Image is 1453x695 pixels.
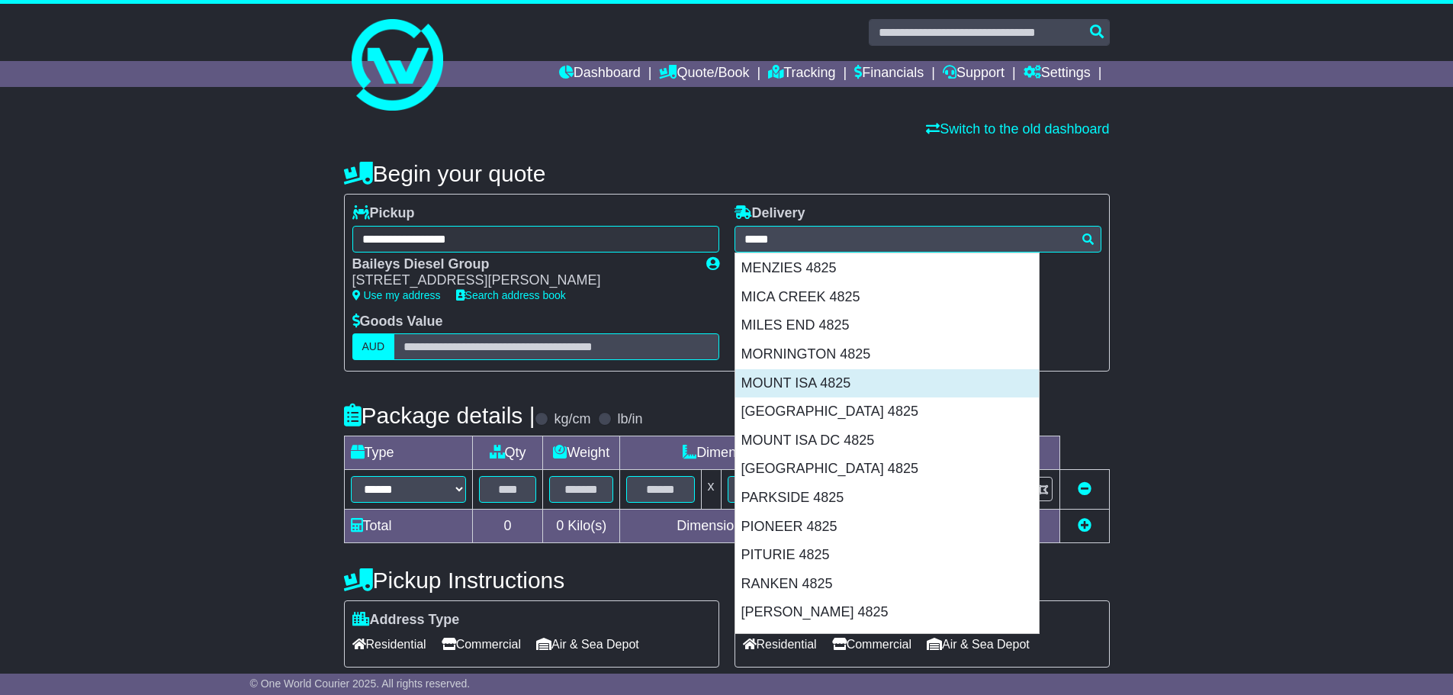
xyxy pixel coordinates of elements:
[735,340,1039,369] div: MORNINGTON 4825
[472,510,543,543] td: 0
[456,289,566,301] a: Search address book
[352,289,441,301] a: Use my address
[543,510,620,543] td: Kilo(s)
[926,121,1109,137] a: Switch to the old dashboard
[344,436,472,470] td: Type
[1078,518,1091,533] a: Add new item
[442,632,521,656] span: Commercial
[735,484,1039,513] div: PARKSIDE 4825
[735,397,1039,426] div: [GEOGRAPHIC_DATA] 4825
[543,436,620,470] td: Weight
[344,568,719,593] h4: Pickup Instructions
[943,61,1005,87] a: Support
[352,612,460,629] label: Address Type
[735,311,1039,340] div: MILES END 4825
[1078,481,1091,497] a: Remove this item
[352,632,426,656] span: Residential
[768,61,835,87] a: Tracking
[536,632,639,656] span: Air & Sea Depot
[735,205,805,222] label: Delivery
[927,632,1030,656] span: Air & Sea Depot
[735,598,1039,627] div: [PERSON_NAME] 4825
[352,205,415,222] label: Pickup
[554,411,590,428] label: kg/cm
[735,283,1039,312] div: MICA CREEK 4825
[344,161,1110,186] h4: Begin your quote
[743,632,817,656] span: Residential
[735,254,1039,283] div: MENZIES 4825
[620,436,903,470] td: Dimensions (L x W x H)
[620,510,903,543] td: Dimensions in Centimetre(s)
[559,61,641,87] a: Dashboard
[472,436,543,470] td: Qty
[735,570,1039,599] div: RANKEN 4825
[735,513,1039,542] div: PIONEER 4825
[617,411,642,428] label: lb/in
[701,470,721,510] td: x
[735,541,1039,570] div: PITURIE 4825
[352,333,395,360] label: AUD
[344,403,535,428] h4: Package details |
[832,632,911,656] span: Commercial
[659,61,749,87] a: Quote/Book
[1024,61,1091,87] a: Settings
[352,272,691,289] div: [STREET_ADDRESS][PERSON_NAME]
[352,256,691,273] div: Baileys Diesel Group
[735,426,1039,455] div: MOUNT ISA DC 4825
[250,677,471,690] span: © One World Courier 2025. All rights reserved.
[854,61,924,87] a: Financials
[735,455,1039,484] div: [GEOGRAPHIC_DATA] 4825
[735,226,1101,253] typeahead: Please provide city
[735,627,1039,656] div: SOLDIERS HILL 4825
[735,369,1039,398] div: MOUNT ISA 4825
[344,510,472,543] td: Total
[556,518,564,533] span: 0
[352,314,443,330] label: Goods Value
